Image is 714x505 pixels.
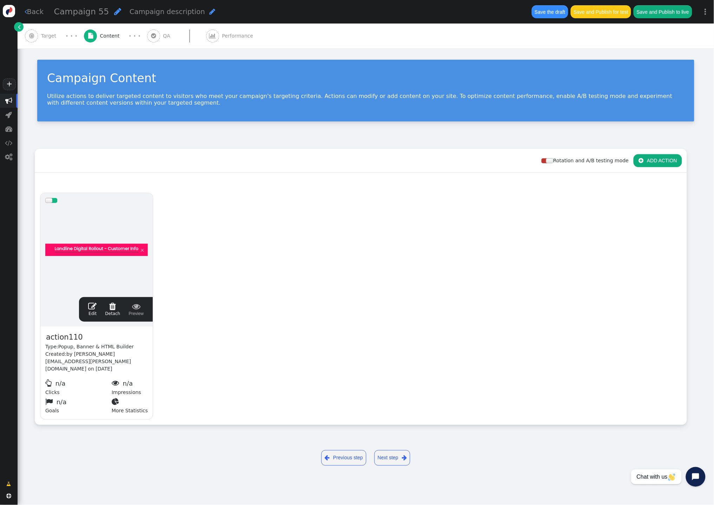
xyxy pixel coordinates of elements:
[29,33,34,39] span: 
[129,302,144,310] span: 
[209,33,216,39] span: 
[55,380,66,387] span: n/a
[129,302,144,317] span: Preview
[66,31,77,41] div: · · ·
[222,32,256,40] span: Performance
[41,32,59,40] span: Target
[14,22,24,32] a: 
[25,24,84,48] a:  Target · · ·
[532,5,568,18] button: Save the draft
[114,7,121,15] span: 
[5,125,12,132] span: 
[5,139,13,146] span: 
[25,8,27,15] span: 
[3,5,15,17] img: logo-icon.svg
[88,302,97,310] span: 
[112,398,121,405] span: 
[634,154,682,167] button: ADD ACTION
[374,450,410,466] a: Next step
[7,481,11,488] span: 
[100,32,123,40] span: Content
[112,379,121,387] span: 
[634,5,692,18] button: Save and Publish to live
[6,494,11,499] span: 
[112,378,148,396] div: Impressions
[45,396,112,415] div: Goals
[206,24,269,48] a:  Performance
[45,379,54,387] span: 
[123,380,133,387] span: n/a
[57,398,67,406] span: n/a
[45,332,84,343] span: action110
[58,344,134,349] span: Popup, Banner & HTML Builder
[2,478,16,491] a: 
[45,378,112,396] div: Clicks
[209,8,215,15] span: 
[542,157,634,164] div: Rotation and A/B testing mode
[105,302,120,316] span: Detach
[325,453,330,462] span: 
[129,302,144,317] a: Preview
[45,398,55,405] span: 
[147,24,206,48] a:  QA
[163,32,173,40] span: QA
[45,351,131,372] span: by [PERSON_NAME][EMAIL_ADDRESS][PERSON_NAME][DOMAIN_NAME] on [DATE]
[84,24,147,48] a:  Content · · ·
[18,23,21,31] span: 
[130,8,205,16] span: Campaign description
[402,453,407,462] span: 
[697,1,714,22] a: ⋮
[105,302,120,310] span: 
[571,5,631,18] button: Save and Publish for test
[321,450,366,466] a: Previous step
[25,7,44,17] a: Back
[638,158,643,163] span: 
[54,7,109,17] span: Campaign 55
[6,111,12,118] span: 
[105,302,120,317] a: Detach
[5,97,12,104] span: 
[45,350,148,373] div: Created:
[47,70,684,87] div: Campaign Content
[88,33,93,39] span: 
[47,93,684,106] p: Utilize actions to deliver targeted content to visitors who meet your campaign's targeting criter...
[3,78,15,90] a: +
[129,31,140,41] div: · · ·
[45,343,148,350] div: Type:
[151,33,156,39] span: 
[112,396,148,415] div: More Statistics
[5,153,13,160] span: 
[88,302,97,317] a: Edit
